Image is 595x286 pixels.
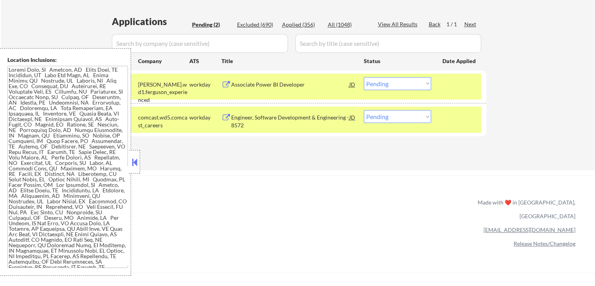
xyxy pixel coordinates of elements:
[475,195,575,223] div: Made with ❤️ in [GEOGRAPHIC_DATA], [GEOGRAPHIC_DATA]
[231,114,349,129] div: Engineer, Software Development & Engineering - 8572
[295,34,481,53] input: Search by title (case sensitive)
[192,21,231,29] div: Pending (2)
[378,20,420,28] div: View All Results
[328,21,367,29] div: All (1048)
[364,54,431,68] div: Status
[112,17,189,26] div: Applications
[138,114,189,129] div: comcast.wd5.comcast_careers
[446,20,464,28] div: 1 / 1
[189,114,221,121] div: workday
[349,110,356,124] div: JD
[237,21,276,29] div: Excluded (690)
[138,57,189,65] div: Company
[16,206,314,215] a: Refer & earn free applications 👯‍♀️
[484,226,575,233] a: [EMAIL_ADDRESS][DOMAIN_NAME]
[189,81,221,89] div: workday
[231,81,349,89] div: Associate Power BI Developer
[138,81,189,104] div: [PERSON_NAME].wd1.ferguson_experienced
[112,34,288,53] input: Search by company (case sensitive)
[282,21,321,29] div: Applied (356)
[221,57,356,65] div: Title
[464,20,477,28] div: Next
[7,56,128,64] div: Location Inclusions:
[442,57,477,65] div: Date Applied
[189,57,221,65] div: ATS
[429,20,441,28] div: Back
[349,77,356,91] div: JD
[514,240,575,247] a: Release Notes/Changelog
